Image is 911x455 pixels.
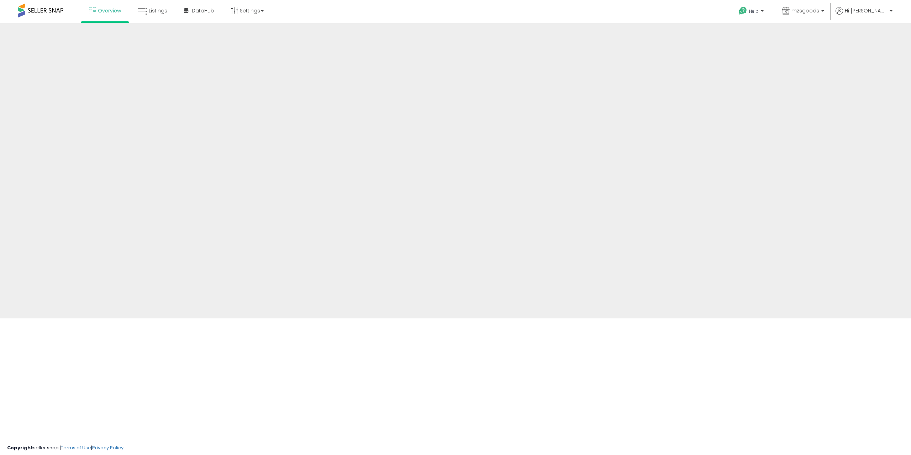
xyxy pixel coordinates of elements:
span: Help [749,8,759,14]
a: Hi [PERSON_NAME] [836,7,892,23]
span: mzsgoods [791,7,819,14]
span: Overview [98,7,121,14]
span: DataHub [192,7,214,14]
span: Hi [PERSON_NAME] [845,7,888,14]
span: Listings [149,7,167,14]
a: Help [733,1,771,23]
i: Get Help [738,6,747,15]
